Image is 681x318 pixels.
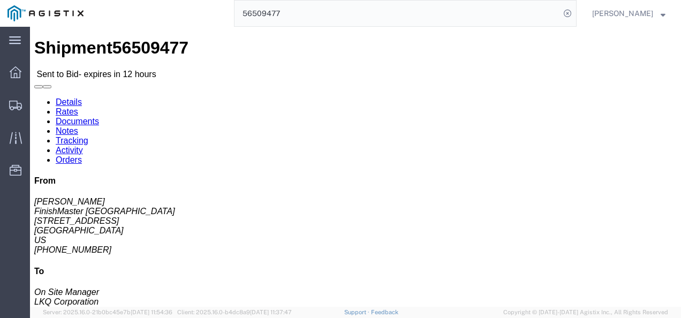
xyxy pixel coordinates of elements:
span: [DATE] 11:37:47 [250,309,292,315]
iframe: FS Legacy Container [30,27,681,307]
button: [PERSON_NAME] [592,7,666,20]
img: logo [7,5,84,21]
span: Nathan Seeley [592,7,653,19]
input: Search for shipment number, reference number [234,1,560,26]
span: [DATE] 11:54:36 [131,309,172,315]
span: Client: 2025.16.0-b4dc8a9 [177,309,292,315]
a: Support [344,309,371,315]
span: Server: 2025.16.0-21b0bc45e7b [43,309,172,315]
a: Feedback [371,309,398,315]
span: Copyright © [DATE]-[DATE] Agistix Inc., All Rights Reserved [503,308,668,317]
